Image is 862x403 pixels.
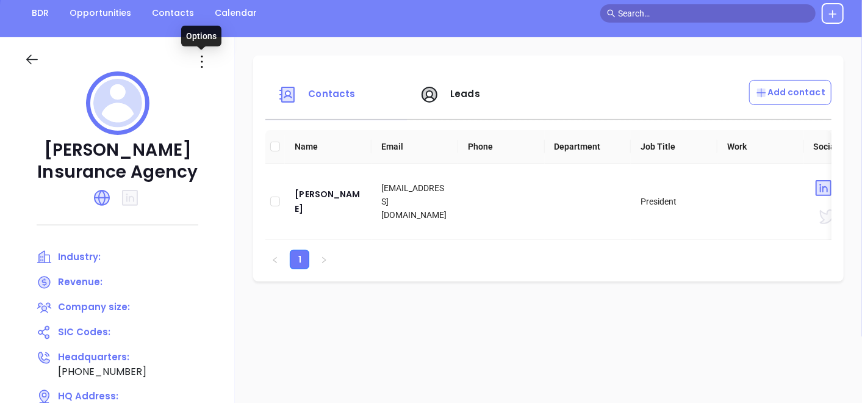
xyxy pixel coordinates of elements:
[458,130,545,164] th: Phone
[58,390,118,402] span: HQ Address:
[86,71,149,135] img: profile logo
[372,164,458,240] td: [EMAIL_ADDRESS][DOMAIN_NAME]
[58,365,146,379] span: [PHONE_NUMBER]
[631,164,717,240] td: President
[618,7,809,20] input: Search…
[58,275,102,288] span: Revenue:
[545,130,631,164] th: Department
[631,130,717,164] th: Job Title
[295,187,362,216] a: [PERSON_NAME]
[265,250,285,269] button: left
[271,256,279,264] span: left
[58,300,130,313] span: Company size:
[145,3,201,23] a: Contacts
[290,250,309,269] a: 1
[314,250,334,269] button: right
[320,256,328,264] span: right
[372,130,458,164] th: Email
[450,87,480,100] span: Leads
[24,3,56,23] a: BDR
[58,250,101,263] span: Industry:
[24,139,210,183] p: [PERSON_NAME] Insurance Agency
[308,87,355,100] span: Contacts
[607,9,616,18] span: search
[58,350,129,363] span: Headquarters:
[314,250,334,269] li: Next Page
[290,250,309,269] li: 1
[285,130,372,164] th: Name
[207,3,264,23] a: Calendar
[58,325,110,338] span: SIC Codes:
[755,86,825,99] p: Add contact
[181,26,221,46] div: Options
[62,3,138,23] a: Opportunities
[265,250,285,269] li: Previous Page
[717,130,804,164] th: Work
